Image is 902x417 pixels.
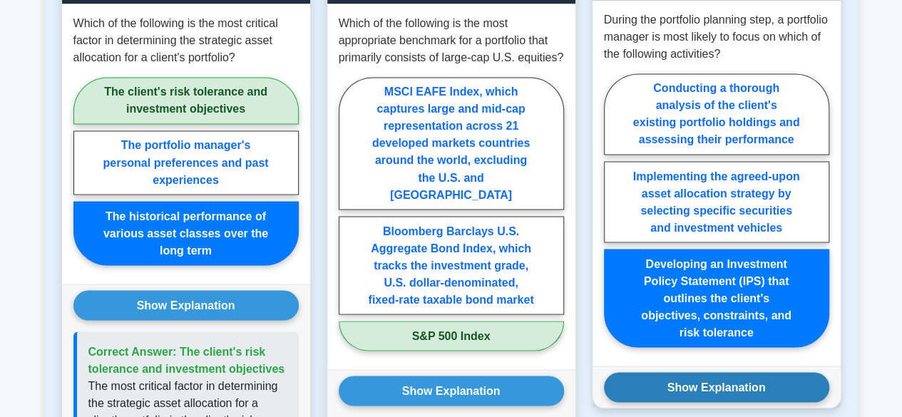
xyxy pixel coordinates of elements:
[339,321,564,351] label: S&P 500 Index
[73,15,299,66] p: Which of the following is the most critical factor in determining the strategic asset allocation ...
[604,73,829,155] label: Conducting a thorough analysis of the client's existing portfolio holdings and assessing their pe...
[88,345,285,374] span: Correct Answer: The client's risk tolerance and investment objectives
[73,290,299,320] button: Show Explanation
[339,376,564,406] button: Show Explanation
[73,201,299,265] label: The historical performance of various asset classes over the long term
[604,372,829,402] button: Show Explanation
[73,77,299,124] label: The client's risk tolerance and investment objectives
[339,216,564,314] label: Bloomberg Barclays U.S. Aggregate Bond Index, which tracks the investment grade, U.S. dollar-deno...
[604,11,829,63] p: During the portfolio planning step, a portfolio manager is most likely to focus on which of the f...
[339,15,564,66] p: Which of the following is the most appropriate benchmark for a portfolio that primarily consists ...
[604,161,829,242] label: Implementing the agreed-upon asset allocation strategy by selecting specific securities and inves...
[339,77,564,210] label: MSCI EAFE Index, which captures large and mid-cap representation across 21 developed markets coun...
[73,130,299,195] label: The portfolio manager's personal preferences and past experiences
[604,249,829,347] label: Developing an Investment Policy Statement (IPS) that outlines the client's objectives, constraint...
